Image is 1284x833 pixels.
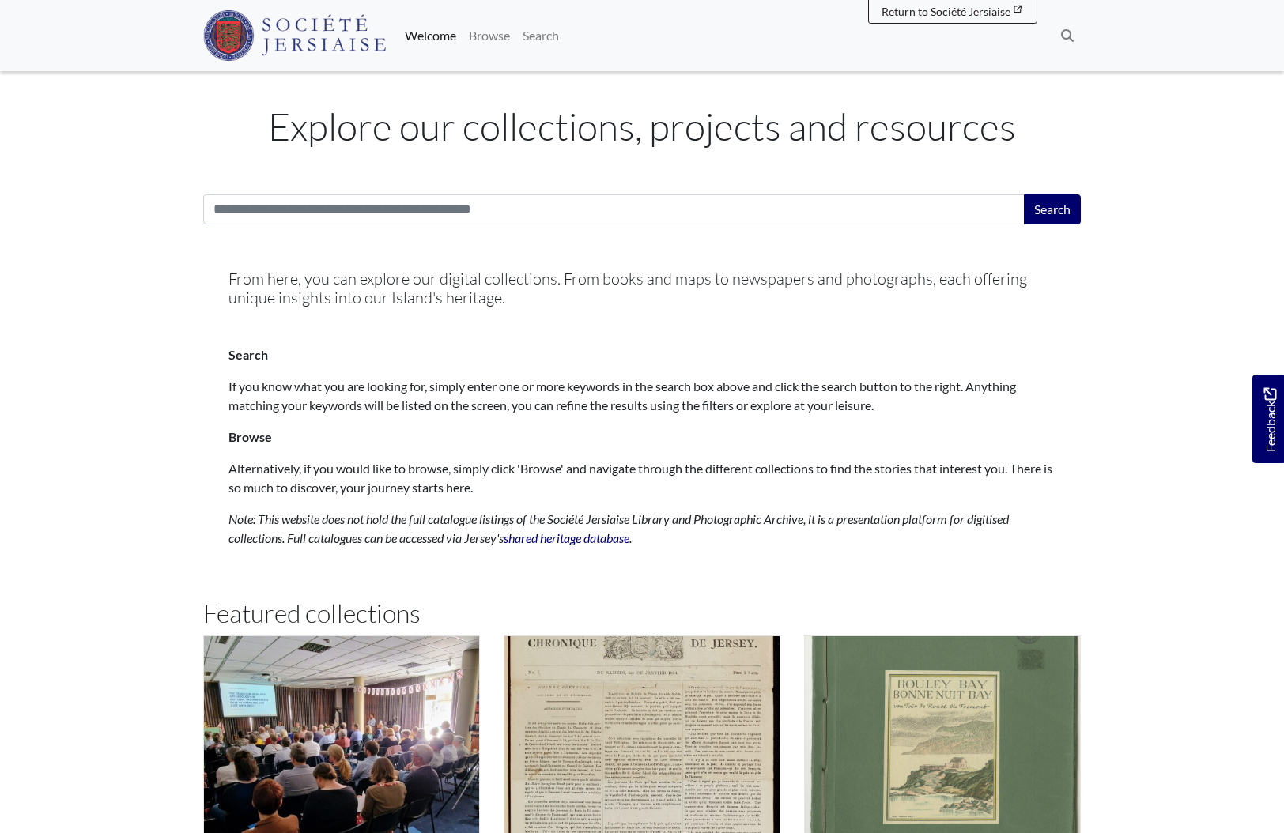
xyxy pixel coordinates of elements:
[203,194,1025,224] input: Search this collection...
[203,10,386,61] img: Société Jersiaise
[228,269,1056,307] h5: From here, you can explore our digital collections. From books and maps to newspapers and photogr...
[228,511,1009,545] em: Note: This website does not hold the full catalogue listings of the Société Jersiaise Library and...
[882,5,1010,18] span: Return to Société Jersiaise
[228,377,1056,415] p: If you know what you are looking for, simply enter one or more keywords in the search box above a...
[203,6,386,65] a: Société Jersiaise logo
[228,459,1056,497] p: Alternatively, if you would like to browse, simply click 'Browse' and navigate through the differ...
[228,429,272,444] strong: Browse
[1260,388,1279,452] span: Feedback
[504,530,629,545] a: shared heritage database
[1024,194,1081,224] button: Search
[203,104,1081,149] h1: Explore our collections, projects and resources
[1252,375,1284,463] a: Would you like to provide feedback?
[516,20,565,51] a: Search
[228,347,268,362] strong: Search
[398,20,463,51] a: Welcome
[463,20,516,51] a: Browse
[203,598,1081,628] h2: Featured collections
